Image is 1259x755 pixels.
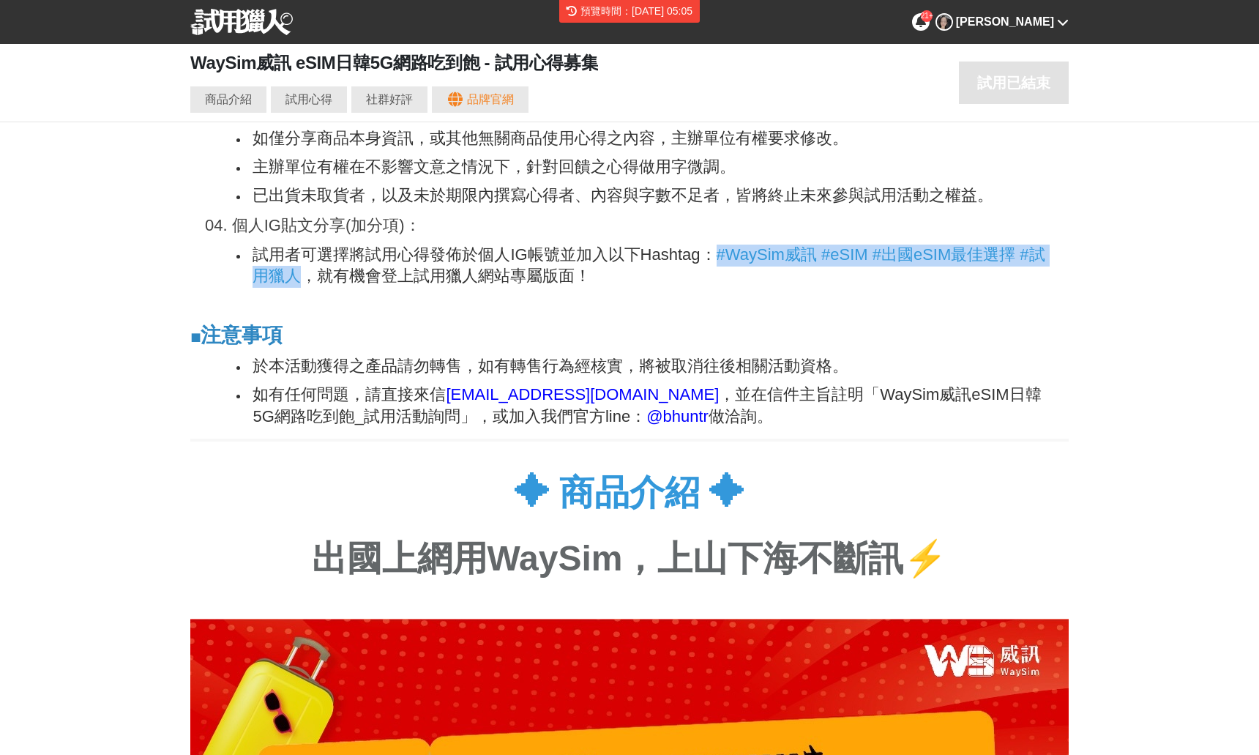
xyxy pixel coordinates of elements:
[190,9,293,35] img: 試用獵人
[253,385,1041,425] span: ，並在信件主旨註明「WaySim威訊eSIM日韓5G網路吃到飽_試用活動詢問」，或加入我們官方line：
[432,86,528,113] a: 品牌官網
[646,407,709,425] span: @bhuntr
[253,157,736,176] span: 主辦單位有權在不影響文意之情況下，針對回饋之心得做用字微調。
[285,91,332,108] div: 試用心得
[956,13,1054,31] div: [PERSON_NAME]
[253,245,716,264] span: 試用者可選擇將試用心得發佈於個人IG帳號並加入以下Hashtag：
[190,53,598,74] h1: WaySim威訊 eSIM日韓5G網路吃到飽 - 試用心得募集
[959,62,1069,104] button: 試用已結束
[366,91,413,108] div: 社群好評
[580,4,692,19] div: 預覽時間： [DATE] 05:05
[515,473,745,512] strong: ✦ 商品介紹 ✦
[312,539,948,578] strong: 出國上網用WaySim，上山下海不斷訊⚡️
[253,357,848,375] span: 於本活動獲得之產品請勿轉售，如有轉售行為經核實，將被取消往後相關活動資格。
[190,324,283,346] strong: ◼︎注意事項
[205,91,252,108] div: 商品介紹
[921,12,933,20] span: 21+
[301,267,591,285] span: ，就有機會登上試用獵人網站專屬版面！
[446,385,719,403] span: [EMAIL_ADDRESS][DOMAIN_NAME]
[205,216,421,234] span: 04. 個人IG貼文分享(加分項)：
[253,385,446,403] span: 如有任何問題，請直接來信
[253,186,993,204] span: 已出貨未取貨者，以及未於期限內撰寫心得者、內容與字數不足者，皆將終止未來參與試用活動之權益。
[253,129,848,147] span: 如僅分享商品本身資訊，或其他無關商品使用心得之內容，主辦單位有權要求修改。
[937,15,952,29] img: Avatar
[709,407,773,425] span: 做洽詢。
[467,91,514,108] div: 品牌官網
